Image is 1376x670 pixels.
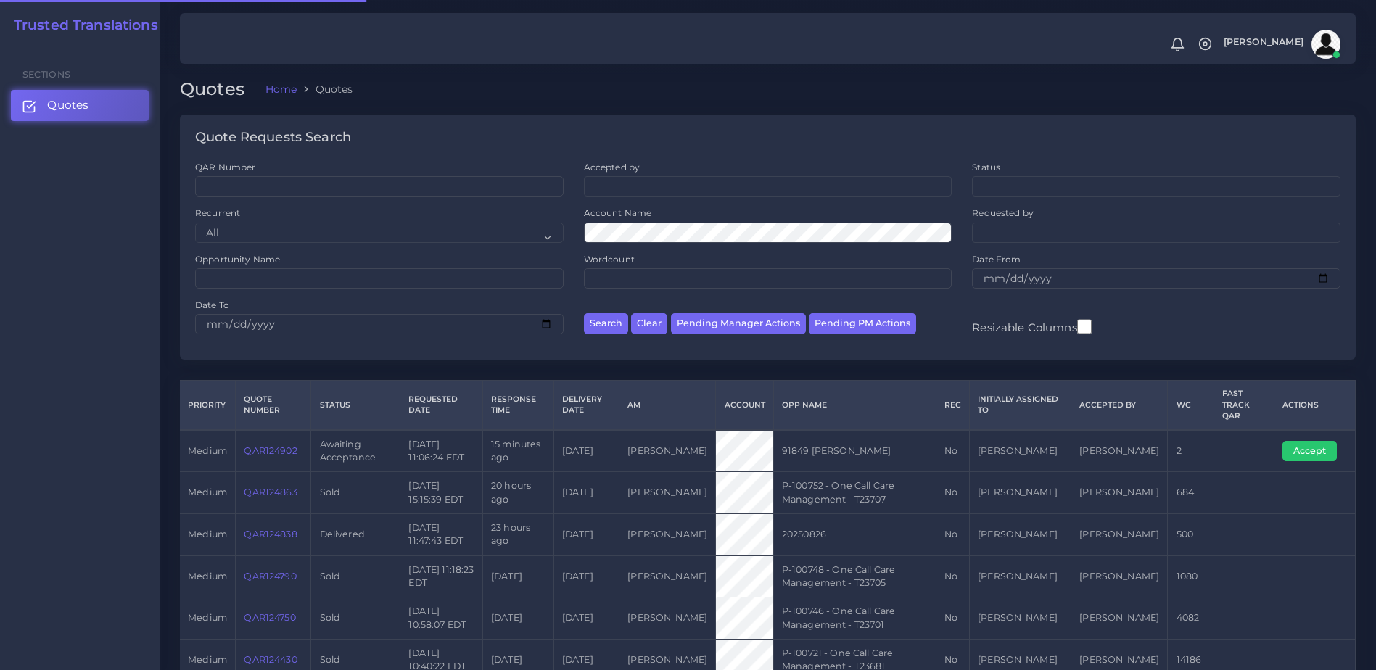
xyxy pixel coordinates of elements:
[195,161,255,173] label: QAR Number
[553,381,619,430] th: Delivery Date
[619,430,716,472] td: [PERSON_NAME]
[244,487,297,497] a: QAR124863
[969,381,1071,430] th: Initially Assigned to
[1216,30,1346,59] a: [PERSON_NAME]avatar
[936,597,969,640] td: No
[619,597,716,640] td: [PERSON_NAME]
[773,513,936,555] td: 20250826
[1168,555,1214,597] td: 1080
[180,79,255,100] h2: Quotes
[4,17,158,34] a: Trusted Translations
[1071,597,1168,640] td: [PERSON_NAME]
[482,513,553,555] td: 23 hours ago
[1168,597,1214,640] td: 4082
[619,513,716,555] td: [PERSON_NAME]
[11,90,149,120] a: Quotes
[311,555,400,597] td: Sold
[1168,472,1214,514] td: 684
[188,529,227,539] span: medium
[311,513,400,555] td: Delivered
[482,472,553,514] td: 20 hours ago
[1282,441,1337,461] button: Accept
[584,207,652,219] label: Account Name
[195,207,240,219] label: Recurrent
[400,472,483,514] td: [DATE] 15:15:39 EDT
[553,430,619,472] td: [DATE]
[311,381,400,430] th: Status
[969,430,1071,472] td: [PERSON_NAME]
[400,381,483,430] th: Requested Date
[773,381,936,430] th: Opp Name
[553,597,619,640] td: [DATE]
[936,472,969,514] td: No
[1282,444,1347,455] a: Accept
[1071,430,1168,472] td: [PERSON_NAME]
[482,597,553,640] td: [DATE]
[400,555,483,597] td: [DATE] 11:18:23 EDT
[936,430,969,472] td: No
[244,571,296,582] a: QAR124790
[1071,555,1168,597] td: [PERSON_NAME]
[584,161,640,173] label: Accepted by
[809,313,916,334] button: Pending PM Actions
[482,430,553,472] td: 15 minutes ago
[1168,430,1214,472] td: 2
[1224,38,1303,47] span: [PERSON_NAME]
[619,381,716,430] th: AM
[969,597,1071,640] td: [PERSON_NAME]
[936,555,969,597] td: No
[553,513,619,555] td: [DATE]
[195,130,351,146] h4: Quote Requests Search
[47,97,88,113] span: Quotes
[773,555,936,597] td: P-100748 - One Call Care Management - T23705
[244,612,295,623] a: QAR124750
[716,381,773,430] th: Account
[244,445,297,456] a: QAR124902
[969,513,1071,555] td: [PERSON_NAME]
[584,253,635,265] label: Wordcount
[22,69,70,80] span: Sections
[400,430,483,472] td: [DATE] 11:06:24 EDT
[1168,513,1214,555] td: 500
[188,654,227,665] span: medium
[244,529,297,539] a: QAR124838
[1071,513,1168,555] td: [PERSON_NAME]
[400,513,483,555] td: [DATE] 11:47:43 EDT
[1071,472,1168,514] td: [PERSON_NAME]
[188,612,227,623] span: medium
[972,161,1000,173] label: Status
[619,555,716,597] td: [PERSON_NAME]
[236,381,311,430] th: Quote Number
[265,82,297,96] a: Home
[553,472,619,514] td: [DATE]
[584,313,628,334] button: Search
[180,381,236,430] th: Priority
[619,472,716,514] td: [PERSON_NAME]
[972,207,1034,219] label: Requested by
[311,472,400,514] td: Sold
[1168,381,1214,430] th: WC
[671,313,806,334] button: Pending Manager Actions
[482,381,553,430] th: Response Time
[1274,381,1355,430] th: Actions
[311,430,400,472] td: Awaiting Acceptance
[773,472,936,514] td: P-100752 - One Call Care Management - T23707
[553,555,619,597] td: [DATE]
[631,313,667,334] button: Clear
[1311,30,1340,59] img: avatar
[1214,381,1274,430] th: Fast Track QAR
[400,597,483,640] td: [DATE] 10:58:07 EDT
[972,318,1091,336] label: Resizable Columns
[936,513,969,555] td: No
[773,430,936,472] td: 91849 [PERSON_NAME]
[1071,381,1168,430] th: Accepted by
[1077,318,1092,336] input: Resizable Columns
[969,472,1071,514] td: [PERSON_NAME]
[244,654,297,665] a: QAR124430
[188,487,227,497] span: medium
[188,571,227,582] span: medium
[311,597,400,640] td: Sold
[195,299,229,311] label: Date To
[482,555,553,597] td: [DATE]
